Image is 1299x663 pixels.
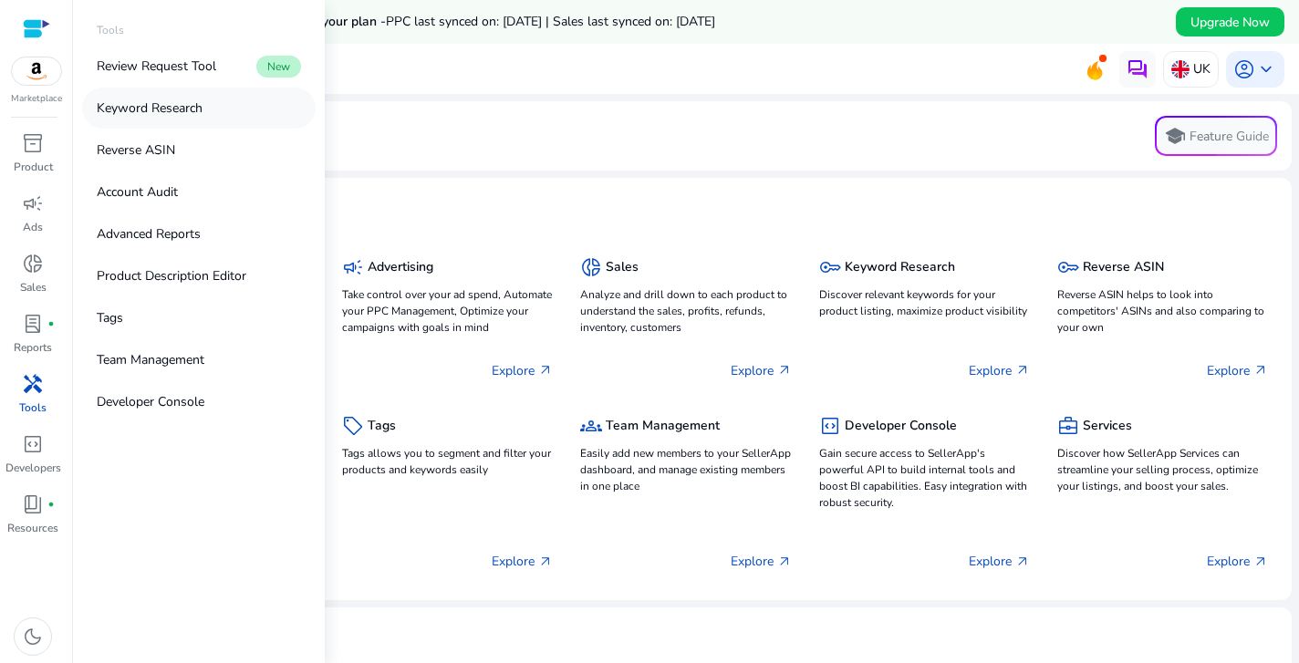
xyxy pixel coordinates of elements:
[368,260,433,275] h5: Advertising
[97,392,204,411] p: Developer Console
[1190,13,1270,32] span: Upgrade Now
[97,182,178,202] p: Account Audit
[1171,60,1190,78] img: uk.svg
[47,320,55,327] span: fiber_manual_record
[777,554,792,569] span: arrow_outward
[1207,552,1268,571] p: Explore
[22,433,44,455] span: code_blocks
[969,552,1030,571] p: Explore
[1253,363,1268,378] span: arrow_outward
[22,493,44,515] span: book_4
[1057,445,1268,494] p: Discover how SellerApp Services can streamline your selling process, optimize your listings, and ...
[492,552,553,571] p: Explore
[845,260,955,275] h5: Keyword Research
[1207,361,1268,380] p: Explore
[1190,128,1269,146] p: Feature Guide
[538,363,553,378] span: arrow_outward
[819,256,841,278] span: key
[731,552,792,571] p: Explore
[97,57,216,76] p: Review Request Tool
[819,415,841,437] span: code_blocks
[97,98,203,118] p: Keyword Research
[97,350,204,369] p: Team Management
[22,132,44,154] span: inventory_2
[777,363,792,378] span: arrow_outward
[342,256,364,278] span: campaign
[256,56,301,78] span: New
[120,15,715,30] h5: Data syncs run less frequently on your plan -
[580,415,602,437] span: groups
[1164,125,1186,147] span: school
[1057,415,1079,437] span: business_center
[606,260,639,275] h5: Sales
[1253,554,1268,569] span: arrow_outward
[819,286,1030,319] p: Discover relevant keywords for your product listing, maximize product visibility
[1083,419,1132,434] h5: Services
[368,419,396,434] h5: Tags
[1155,116,1277,156] button: schoolFeature Guide
[969,361,1030,380] p: Explore
[1057,256,1079,278] span: key
[1176,7,1284,36] button: Upgrade Now
[1193,53,1211,85] p: UK
[580,256,602,278] span: donut_small
[97,224,201,243] p: Advanced Reports
[14,159,53,175] p: Product
[580,286,791,336] p: Analyze and drill down to each product to understand the sales, profits, refunds, inventory, cust...
[342,445,553,478] p: Tags allows you to segment and filter your products and keywords easily
[5,460,61,476] p: Developers
[7,520,58,536] p: Resources
[11,92,62,106] p: Marketplace
[1015,554,1030,569] span: arrow_outward
[845,419,957,434] h5: Developer Console
[606,419,720,434] h5: Team Management
[19,399,47,416] p: Tools
[819,445,1030,511] p: Gain secure access to SellerApp's powerful API to build internal tools and boost BI capabilities....
[538,554,553,569] span: arrow_outward
[12,57,61,85] img: amazon.svg
[492,361,553,380] p: Explore
[1015,363,1030,378] span: arrow_outward
[22,192,44,214] span: campaign
[1057,286,1268,336] p: Reverse ASIN helps to look into competitors' ASINs and also comparing to your own
[22,373,44,395] span: handyman
[14,339,52,356] p: Reports
[22,253,44,275] span: donut_small
[1083,260,1164,275] h5: Reverse ASIN
[22,626,44,647] span: dark_mode
[386,13,715,30] span: PPC last synced on: [DATE] | Sales last synced on: [DATE]
[1233,58,1255,80] span: account_circle
[97,22,124,38] p: Tools
[47,501,55,508] span: fiber_manual_record
[580,445,791,494] p: Easily add new members to your SellerApp dashboard, and manage existing members in one place
[23,219,43,235] p: Ads
[22,313,44,335] span: lab_profile
[342,415,364,437] span: sell
[731,361,792,380] p: Explore
[97,266,246,285] p: Product Description Editor
[342,286,553,336] p: Take control over your ad spend, Automate your PPC Management, Optimize your campaigns with goals...
[97,308,123,327] p: Tags
[97,140,175,160] p: Reverse ASIN
[20,279,47,295] p: Sales
[1255,58,1277,80] span: keyboard_arrow_down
